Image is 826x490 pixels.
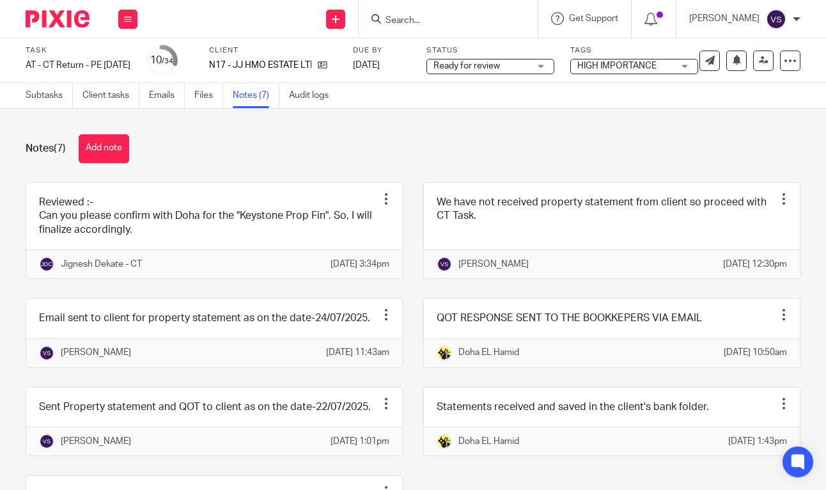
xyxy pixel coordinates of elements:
img: Doha-Starbridge.jpg [437,434,452,449]
h1: Notes [26,142,66,155]
p: [PERSON_NAME] [61,346,131,359]
img: svg%3E [39,345,54,361]
input: Search [384,15,499,27]
span: [DATE] [353,61,380,70]
img: Pixie [26,10,90,28]
div: 10 [150,53,173,68]
p: Doha EL Hamid [458,435,519,448]
img: svg%3E [39,434,54,449]
span: Get Support [569,14,618,23]
a: Files [194,83,223,108]
p: [DATE] 3:34pm [331,258,389,271]
p: [PERSON_NAME] [689,12,760,25]
label: Status [426,45,554,56]
label: Tags [570,45,698,56]
p: [PERSON_NAME] [61,435,131,448]
label: Task [26,45,130,56]
p: [PERSON_NAME] [458,258,529,271]
a: Client tasks [82,83,139,108]
a: Emails [149,83,185,108]
a: Subtasks [26,83,73,108]
img: svg%3E [766,9,786,29]
p: Doha EL Hamid [458,346,519,359]
a: Audit logs [289,83,338,108]
label: Client [209,45,337,56]
img: svg%3E [39,257,54,272]
div: AT - CT Return - PE 31-01-2025 [26,59,130,72]
p: N17 - JJ HMO ESTATE LTD [209,59,311,72]
button: Add note [79,134,129,163]
img: svg%3E [437,257,452,272]
label: Due by [353,45,410,56]
p: [DATE] 10:50am [724,346,787,359]
a: Notes (7) [233,83,279,108]
p: Jignesh Dekate - CT [61,258,142,271]
p: [DATE] 11:43am [326,346,389,359]
p: [DATE] 1:01pm [331,435,389,448]
span: HIGH IMPORTANCE [577,61,657,70]
img: Doha-Starbridge.jpg [437,345,452,361]
small: /34 [162,58,173,65]
span: (7) [54,143,66,154]
span: Ready for review [433,61,500,70]
p: [DATE] 12:30pm [723,258,787,271]
p: [DATE] 1:43pm [728,435,787,448]
div: AT - CT Return - PE [DATE] [26,59,130,72]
